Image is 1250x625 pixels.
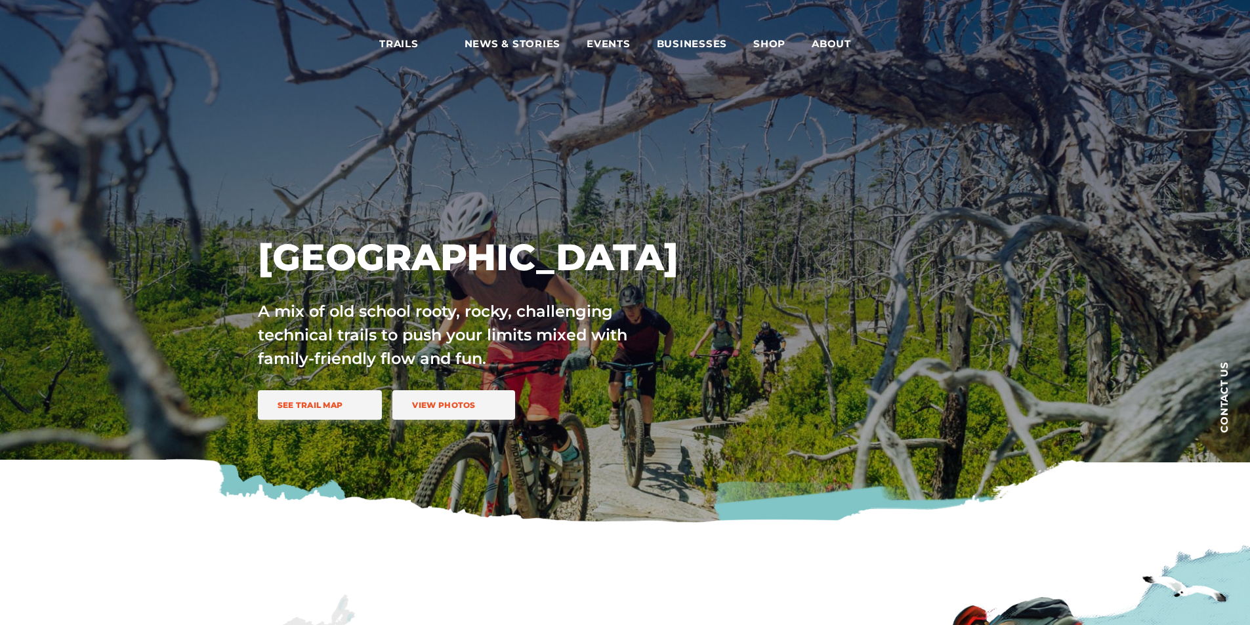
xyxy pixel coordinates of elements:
span: Businesses [657,37,728,50]
span: Events [587,37,631,50]
span: Shop [753,37,785,50]
span: About [812,37,871,50]
a: Contact us [1198,341,1250,453]
span: See Trail Map [278,400,343,410]
span: View Photos [412,400,475,410]
span: News & Stories [465,37,561,50]
span: Contact us [1219,361,1229,433]
a: View Photos trail icon [392,390,514,420]
span: Trails [379,37,438,50]
h1: [GEOGRAPHIC_DATA] [258,234,743,280]
a: See Trail Map trail icon [258,390,383,420]
p: A mix of old school rooty, rocky, challenging technical trails to push your limits mixed with fam... [258,300,657,371]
